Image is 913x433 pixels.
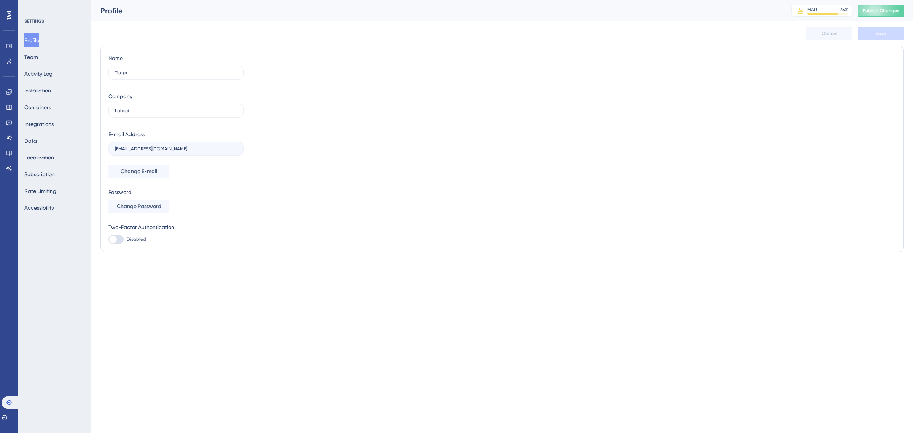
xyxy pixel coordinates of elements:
span: Publish Changes [863,8,899,14]
button: Change E-mail [108,165,169,178]
div: E-mail Address [108,130,145,139]
span: Change Password [117,202,161,211]
div: Company [108,92,132,101]
div: 75 % [840,6,848,13]
div: Profile [100,5,772,16]
span: Cancel [822,30,837,37]
span: Save [876,30,886,37]
button: Containers [24,100,51,114]
div: MAU [807,6,817,13]
button: Rate Limiting [24,184,56,198]
input: Company Name [115,108,237,113]
div: Name [108,54,123,63]
button: Team [24,50,38,64]
button: Activity Log [24,67,52,81]
div: Password [108,188,244,197]
button: Change Password [108,200,169,213]
button: Data [24,134,37,148]
button: Accessibility [24,201,54,215]
div: SETTINGS [24,18,86,24]
button: Publish Changes [858,5,904,17]
button: Subscription [24,167,55,181]
button: Save [858,27,904,40]
button: Profile [24,33,39,47]
input: Name Surname [115,70,237,75]
span: Disabled [127,236,146,242]
button: Localization [24,151,54,164]
input: E-mail Address [115,146,237,151]
span: Change E-mail [121,167,157,176]
div: Two-Factor Authentication [108,223,244,232]
button: Cancel [806,27,852,40]
button: Integrations [24,117,54,131]
button: Installation [24,84,51,97]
